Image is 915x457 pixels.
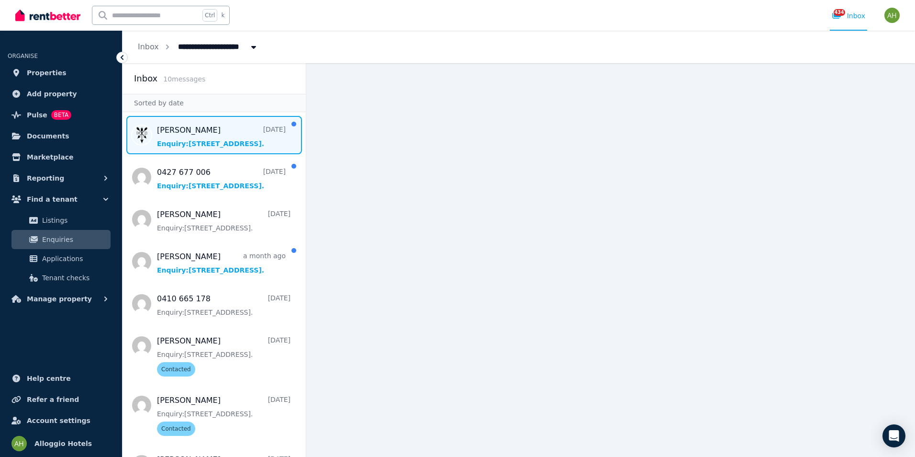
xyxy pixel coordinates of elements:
a: PulseBETA [8,105,114,125]
span: k [221,11,224,19]
span: BETA [51,110,71,120]
span: Marketplace [27,151,73,163]
a: 0427 677 006[DATE]Enquiry:[STREET_ADDRESS]. [157,167,286,191]
button: Find a tenant [8,190,114,209]
span: Tenant checks [42,272,107,284]
a: Documents [8,126,114,146]
div: Inbox [832,11,865,21]
span: Pulse [27,109,47,121]
span: Documents [27,130,69,142]
a: [PERSON_NAME]a month agoEnquiry:[STREET_ADDRESS]. [157,251,286,275]
span: Manage property [27,293,92,305]
h2: Inbox [134,72,157,85]
span: Help centre [27,373,71,384]
a: Properties [8,63,114,82]
span: Ctrl [202,9,217,22]
span: Applications [42,253,107,264]
span: Add property [27,88,77,100]
button: Reporting [8,169,114,188]
a: [PERSON_NAME][DATE]Enquiry:[STREET_ADDRESS].Contacted [157,395,290,436]
a: 0410 665 178[DATE]Enquiry:[STREET_ADDRESS]. [157,293,290,317]
a: Refer a friend [8,390,114,409]
span: Properties [27,67,67,79]
a: Tenant checks [11,268,111,287]
a: Help centre [8,369,114,388]
a: [PERSON_NAME][DATE]Enquiry:[STREET_ADDRESS]. [157,209,290,233]
img: Alloggio Hotels [11,436,27,451]
a: Marketplace [8,148,114,167]
a: Listings [11,211,111,230]
a: [PERSON_NAME][DATE]Enquiry:[STREET_ADDRESS].Contacted [157,335,290,377]
span: 10 message s [163,75,205,83]
a: Inbox [138,42,159,51]
nav: Message list [123,112,306,457]
div: Open Intercom Messenger [882,424,905,447]
a: Applications [11,249,111,268]
div: Sorted by date [123,94,306,112]
span: Refer a friend [27,394,79,405]
img: RentBetter [15,8,80,23]
a: Add property [8,84,114,103]
span: Find a tenant [27,194,78,205]
span: Account settings [27,415,90,426]
span: Enquiries [42,234,107,245]
a: Enquiries [11,230,111,249]
img: Alloggio Hotels [884,8,900,23]
span: ORGANISE [8,53,38,59]
a: Account settings [8,411,114,430]
a: [PERSON_NAME][DATE]Enquiry:[STREET_ADDRESS]. [157,125,286,149]
span: Reporting [27,172,64,184]
button: Manage property [8,289,114,308]
span: Listings [42,215,107,226]
nav: Breadcrumb [123,31,274,63]
span: Alloggio Hotels [34,438,92,449]
span: 434 [834,9,845,16]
